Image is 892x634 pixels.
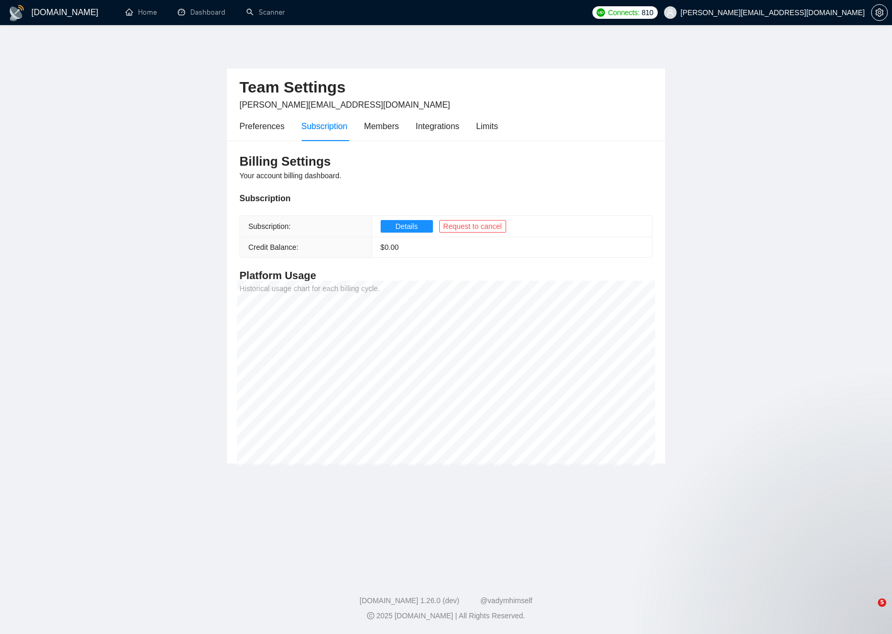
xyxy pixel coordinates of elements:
[246,8,285,17] a: searchScanner
[301,120,347,133] div: Subscription
[872,8,887,17] span: setting
[239,268,653,283] h4: Platform Usage
[480,596,532,605] a: @vadymhimself
[239,120,284,133] div: Preferences
[248,222,291,230] span: Subscription:
[239,171,341,180] span: Your account billing dashboard.
[667,9,674,16] span: user
[239,77,653,98] h2: Team Settings
[878,598,886,607] span: 5
[367,612,374,619] span: copyright
[443,221,502,232] span: Request to cancel
[8,610,884,621] div: 2025 [DOMAIN_NAME] | All Rights Reserved.
[395,221,418,232] span: Details
[239,192,653,205] div: Subscription
[871,8,888,17] a: setting
[125,8,157,17] a: homeHome
[597,8,605,17] img: upwork-logo.png
[381,243,399,251] span: $ 0.00
[476,120,498,133] div: Limits
[239,100,450,109] span: [PERSON_NAME][EMAIL_ADDRESS][DOMAIN_NAME]
[360,596,460,605] a: [DOMAIN_NAME] 1.26.0 (dev)
[416,120,460,133] div: Integrations
[8,5,25,21] img: logo
[642,7,653,18] span: 810
[248,243,299,251] span: Credit Balance:
[608,7,639,18] span: Connects:
[856,598,882,624] iframe: Intercom live chat
[239,153,653,170] h3: Billing Settings
[178,8,225,17] a: dashboardDashboard
[871,4,888,21] button: setting
[439,220,506,233] button: Request to cancel
[381,220,433,233] button: Details
[364,120,399,133] div: Members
